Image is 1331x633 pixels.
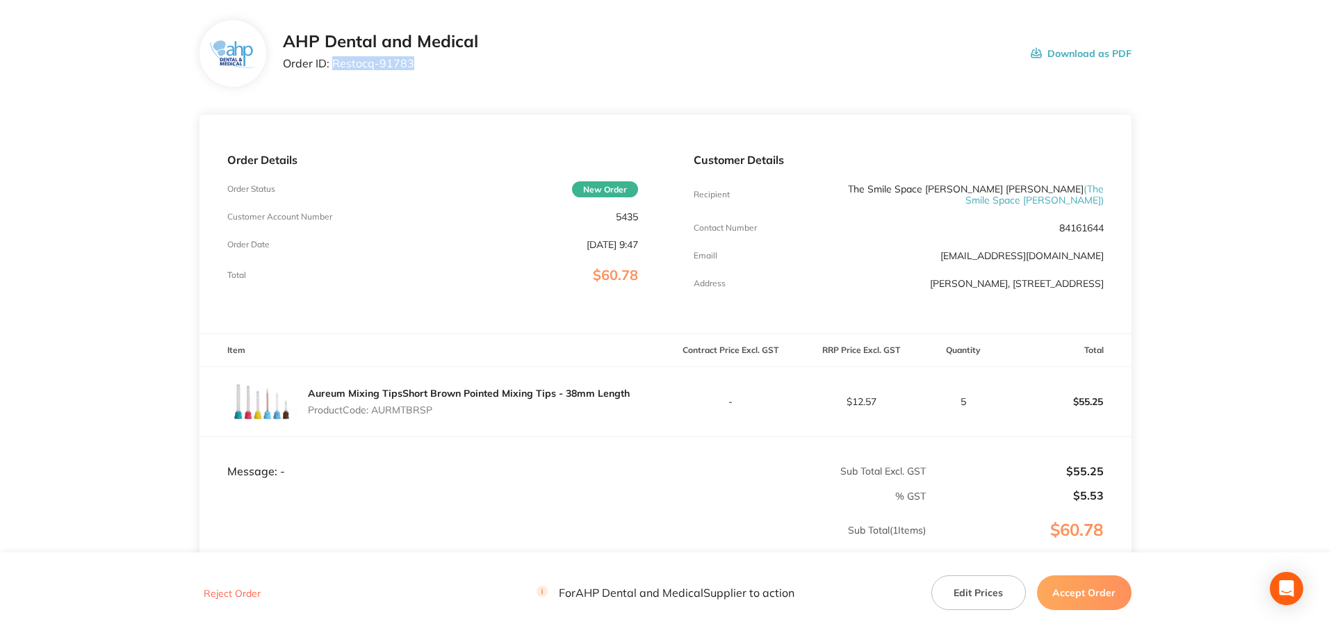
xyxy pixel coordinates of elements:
p: [PERSON_NAME], [STREET_ADDRESS] [930,278,1104,289]
th: Total [1001,334,1132,367]
p: Emaill [694,251,717,261]
th: Contract Price Excl. GST [666,334,797,367]
button: Edit Prices [931,575,1026,610]
span: ( The Smile Space [PERSON_NAME] ) [965,183,1104,206]
p: For AHP Dental and Medical Supplier to action [537,586,794,600]
p: Recipient [694,190,730,199]
button: Reject Order [199,587,265,600]
a: Aureum Mixing TipsShort Brown Pointed Mixing Tips - 38mm Length [308,387,630,400]
p: 5435 [616,211,638,222]
button: Download as PDF [1031,32,1132,75]
p: - [667,396,796,407]
p: $12.57 [797,396,926,407]
p: Order Date [227,240,270,249]
img: ZjN5bDlnNQ [211,40,256,67]
p: Customer Details [694,154,1104,166]
p: 84161644 [1059,222,1104,233]
span: New Order [572,181,638,197]
div: Open Intercom Messenger [1270,572,1303,605]
span: $60.78 [593,266,638,283]
p: Contact Number [694,223,757,233]
p: Order Status [227,184,275,194]
p: 5 [927,396,1000,407]
p: Product Code: AURMTBRSP [308,404,630,416]
p: The Smile Space [PERSON_NAME] [PERSON_NAME] [830,183,1104,206]
img: aXZjYnJpag [227,367,297,436]
p: Sub Total ( 1 Items) [200,525,926,564]
p: Customer Account Number [227,212,332,222]
p: $55.25 [927,465,1104,477]
p: $55.25 [1002,385,1131,418]
p: Sub Total Excl. GST [667,466,926,477]
p: $60.78 [927,520,1131,568]
h2: AHP Dental and Medical [283,32,478,51]
th: Quantity [926,334,1001,367]
p: Total [227,270,246,280]
p: $5.53 [927,489,1104,502]
th: Item [199,334,665,367]
td: Message: - [199,437,665,479]
th: RRP Price Excl. GST [796,334,926,367]
p: Order ID: Restocq- 91783 [283,57,478,69]
p: [DATE] 9:47 [587,239,638,250]
p: Address [694,279,726,288]
a: [EMAIL_ADDRESS][DOMAIN_NAME] [940,249,1104,262]
p: % GST [200,491,926,502]
button: Accept Order [1037,575,1132,610]
p: Order Details [227,154,637,166]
